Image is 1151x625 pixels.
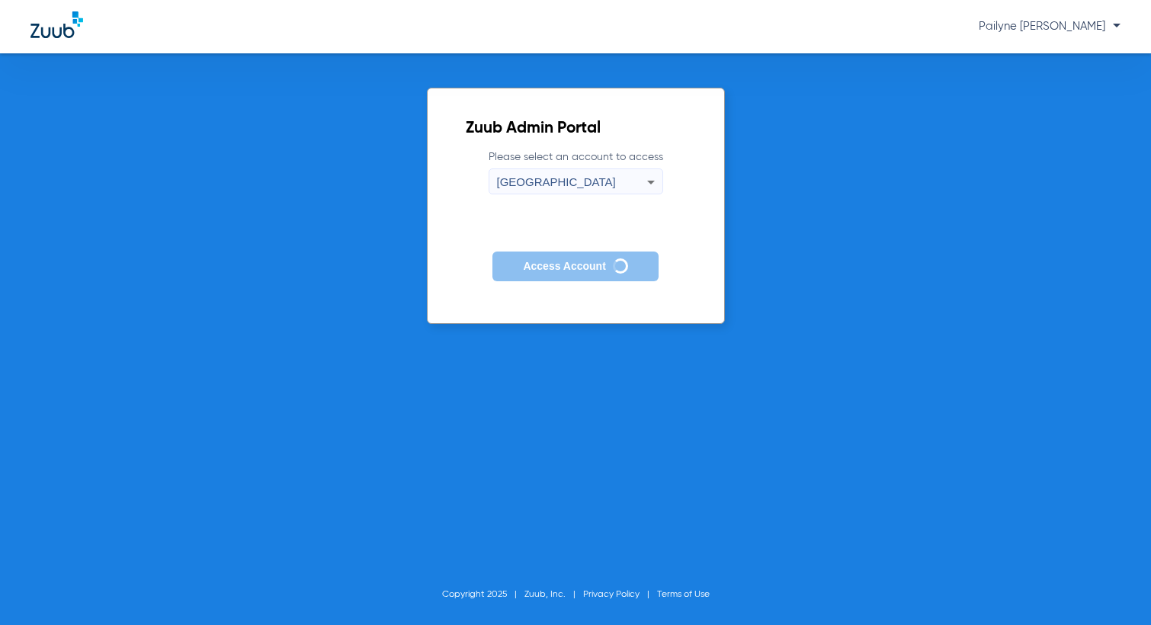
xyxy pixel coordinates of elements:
span: Access Account [523,260,605,272]
span: [GEOGRAPHIC_DATA] [497,175,616,188]
img: Zuub Logo [30,11,83,38]
span: Pailyne [PERSON_NAME] [979,21,1121,32]
li: Copyright 2025 [442,587,524,602]
button: Access Account [492,252,658,281]
iframe: Chat Widget [1075,552,1151,625]
h2: Zuub Admin Portal [466,121,686,136]
a: Privacy Policy [583,590,640,599]
li: Zuub, Inc. [524,587,583,602]
label: Please select an account to access [489,149,663,194]
a: Terms of Use [657,590,710,599]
